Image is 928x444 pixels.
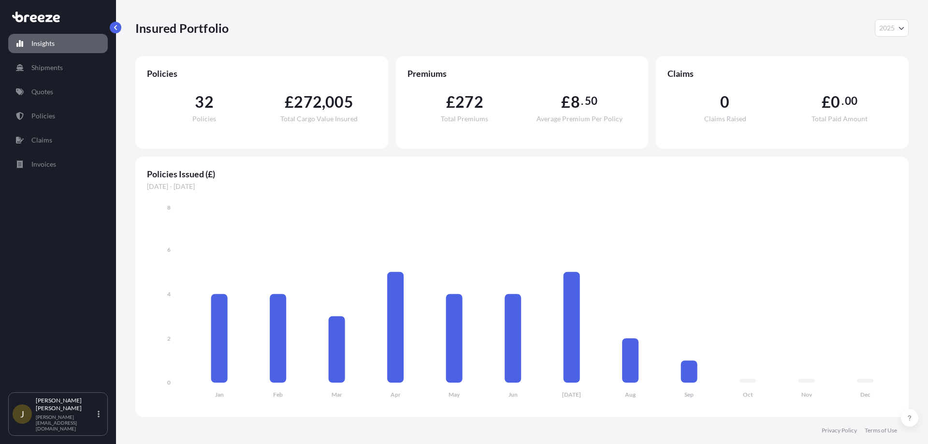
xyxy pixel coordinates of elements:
tspan: Nov [801,391,812,398]
tspan: Sep [684,391,694,398]
a: Claims [8,130,108,150]
p: Claims [31,135,52,145]
tspan: Dec [860,391,870,398]
span: 00 [845,97,857,105]
span: 272 [294,94,322,110]
a: Quotes [8,82,108,101]
span: [DATE] - [DATE] [147,182,897,191]
a: Shipments [8,58,108,77]
span: 272 [455,94,483,110]
span: Premiums [407,68,637,79]
span: 2025 [879,23,895,33]
span: . [841,97,844,105]
tspan: 4 [167,290,171,298]
tspan: Apr [391,391,401,398]
p: [PERSON_NAME][EMAIL_ADDRESS][DOMAIN_NAME] [36,414,96,431]
span: 50 [585,97,597,105]
a: Policies [8,106,108,126]
p: Quotes [31,87,53,97]
span: £ [446,94,455,110]
tspan: 8 [167,204,171,211]
tspan: [DATE] [562,391,581,398]
tspan: 6 [167,246,171,253]
a: Invoices [8,155,108,174]
tspan: Oct [743,391,753,398]
span: Policies [192,115,216,122]
p: Insights [31,39,55,48]
span: Total Premiums [441,115,488,122]
button: Year Selector [875,19,909,37]
tspan: Jun [508,391,518,398]
span: 005 [325,94,353,110]
span: Total Cargo Value Insured [280,115,358,122]
p: Invoices [31,159,56,169]
tspan: Jan [215,391,224,398]
p: [PERSON_NAME] [PERSON_NAME] [36,397,96,412]
tspan: 0 [167,379,171,386]
span: J [20,409,24,419]
span: 0 [831,94,840,110]
p: Insured Portfolio [135,20,229,36]
span: 32 [195,94,213,110]
tspan: 2 [167,335,171,342]
span: Claims Raised [704,115,746,122]
span: 0 [720,94,729,110]
tspan: Feb [273,391,283,398]
a: Insights [8,34,108,53]
a: Terms of Use [865,427,897,434]
span: £ [561,94,570,110]
span: , [322,94,325,110]
tspan: Mar [332,391,342,398]
span: £ [822,94,831,110]
span: Average Premium Per Policy [536,115,623,122]
span: . [581,97,583,105]
span: Total Paid Amount [812,115,868,122]
span: Claims [667,68,897,79]
span: 8 [571,94,580,110]
span: Policies [147,68,377,79]
span: Policies Issued (£) [147,168,897,180]
a: Privacy Policy [822,427,857,434]
tspan: May [449,391,460,398]
p: Shipments [31,63,63,72]
p: Policies [31,111,55,121]
span: £ [285,94,294,110]
tspan: Aug [625,391,636,398]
